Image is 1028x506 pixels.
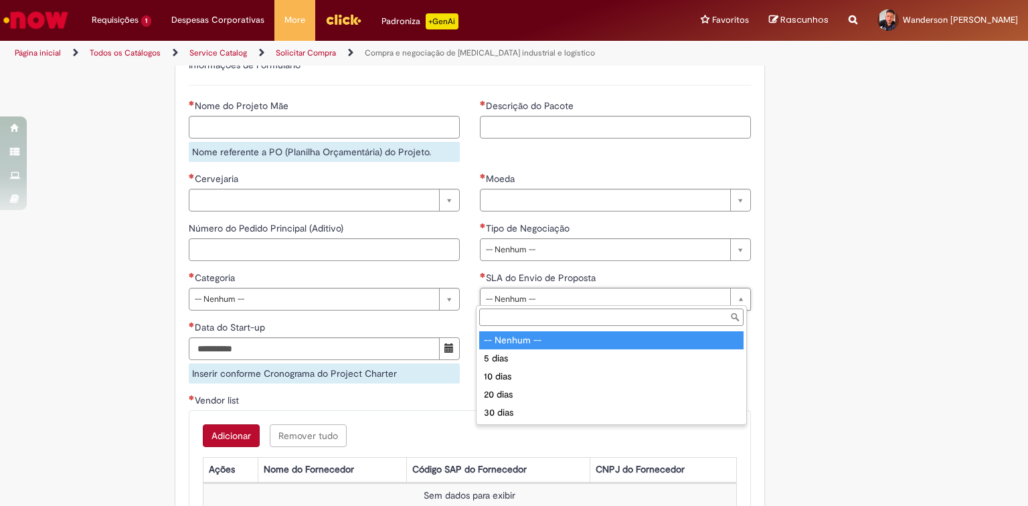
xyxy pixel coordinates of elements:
[479,386,744,404] div: 20 dias
[477,329,746,424] ul: SLA do Envio de Proposta
[479,367,744,386] div: 10 dias
[479,331,744,349] div: -- Nenhum --
[479,349,744,367] div: 5 dias
[479,404,744,422] div: 30 dias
